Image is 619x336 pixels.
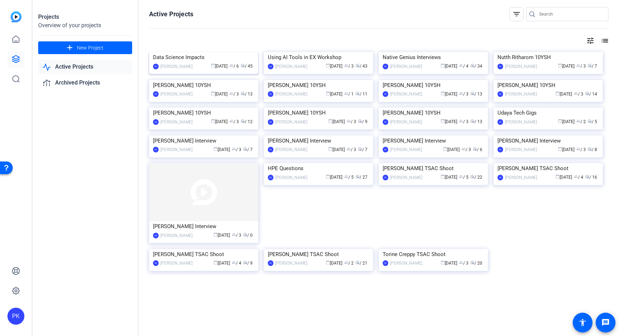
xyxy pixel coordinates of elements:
mat-icon: tune [586,36,595,45]
span: [DATE] [211,92,228,97]
span: group [347,119,351,123]
span: calendar_today [213,147,218,151]
span: radio [470,91,474,95]
span: / 8 [588,147,597,152]
span: radio [241,91,245,95]
span: radio [588,119,592,123]
span: group [229,91,234,95]
span: [DATE] [211,119,228,124]
span: [DATE] [213,233,230,238]
span: calendar_today [326,91,330,95]
div: [PERSON_NAME] 10YSH [153,108,254,118]
span: radio [470,174,474,179]
span: [DATE] [213,147,230,152]
span: [DATE] [555,92,572,97]
span: / 3 [229,119,239,124]
span: / 43 [355,64,367,69]
mat-icon: accessibility [578,318,587,327]
span: [DATE] [326,92,342,97]
span: calendar_today [558,147,562,151]
span: [DATE] [213,261,230,266]
span: group [232,232,236,237]
span: [DATE] [441,92,457,97]
div: PK [153,64,159,69]
span: group [574,174,578,179]
span: / 6 [229,64,239,69]
span: calendar_today [213,232,218,237]
span: radio [470,63,474,68]
span: calendar_today [326,260,330,265]
div: [PERSON_NAME] [160,260,193,267]
div: [PERSON_NAME] [505,91,537,98]
span: calendar_today [211,63,215,68]
span: radio [470,119,474,123]
div: [PERSON_NAME] [160,91,193,98]
div: [PERSON_NAME] Interview [153,221,254,232]
div: [PERSON_NAME] TSAC Shoot [268,249,369,260]
span: calendar_today [441,91,445,95]
span: group [229,63,234,68]
div: [PERSON_NAME] [505,146,537,153]
span: radio [355,260,360,265]
div: [PERSON_NAME] [505,118,537,126]
h1: Active Projects [149,10,193,18]
span: / 34 [470,64,482,69]
span: / 13 [470,92,482,97]
span: radio [241,119,245,123]
span: calendar_today [441,260,445,265]
div: Nutth Ritharom 10YSH [497,52,599,63]
div: [PERSON_NAME] [160,63,193,70]
span: / 3 [347,147,356,152]
span: / 1 [344,92,354,97]
span: / 3 [232,233,241,238]
div: [PERSON_NAME] [275,118,307,126]
span: / 3 [576,64,586,69]
span: group [344,174,348,179]
span: calendar_today [555,174,560,179]
span: / 20 [470,261,482,266]
span: calendar_today [326,174,330,179]
span: / 5 [459,175,468,180]
span: [DATE] [328,119,345,124]
span: / 7 [358,147,367,152]
button: New Project [38,41,132,54]
span: calendar_today [211,119,215,123]
span: [DATE] [558,64,574,69]
div: [PERSON_NAME] [390,174,422,181]
div: [PERSON_NAME] [275,260,307,267]
span: [DATE] [555,175,572,180]
span: calendar_today [558,119,562,123]
span: / 9 [358,119,367,124]
div: PK [153,233,159,238]
span: group [576,147,580,151]
span: group [347,147,351,151]
span: / 7 [588,64,597,69]
div: [PERSON_NAME] TSAC Shoot [497,163,599,174]
span: [DATE] [558,119,574,124]
span: group [461,147,466,151]
span: / 13 [241,92,253,97]
span: [DATE] [211,64,228,69]
div: [PERSON_NAME] 10YSH [383,108,484,118]
span: calendar_today [441,174,445,179]
span: radio [243,147,247,151]
span: New Project [77,44,104,52]
span: radio [358,147,362,151]
div: [PERSON_NAME] [275,146,307,153]
div: Using AI Tools in EX Workshop [268,52,369,63]
div: [PERSON_NAME] TSAC Shoot [153,249,254,260]
span: / 2 [344,261,354,266]
div: PK [153,119,159,125]
span: / 11 [355,92,367,97]
span: / 3 [232,147,241,152]
span: radio [355,91,360,95]
span: radio [588,63,592,68]
span: group [576,119,580,123]
input: Search [539,10,603,18]
span: / 21 [355,261,367,266]
span: calendar_today [555,91,560,95]
span: group [459,119,463,123]
span: calendar_today [213,260,218,265]
span: radio [355,63,360,68]
div: PK [153,260,159,266]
